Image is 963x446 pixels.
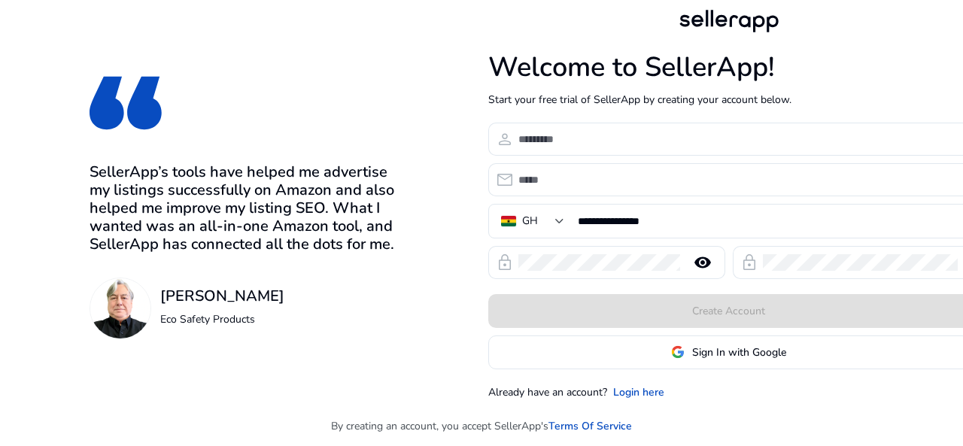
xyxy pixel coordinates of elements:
mat-icon: remove_red_eye [685,253,721,272]
p: Eco Safety Products [160,311,284,327]
h3: SellerApp’s tools have helped me advertise my listings successfully on Amazon and also helped me ... [90,163,411,253]
span: email [496,171,514,189]
a: Terms Of Service [548,418,632,434]
h3: [PERSON_NAME] [160,287,284,305]
span: person [496,130,514,148]
span: lock [496,253,514,272]
img: google-logo.svg [671,345,685,359]
span: lock [740,253,758,272]
span: Sign In with Google [692,344,786,360]
p: Already have an account? [488,384,607,400]
a: Login here [613,384,664,400]
div: GH [522,213,538,229]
